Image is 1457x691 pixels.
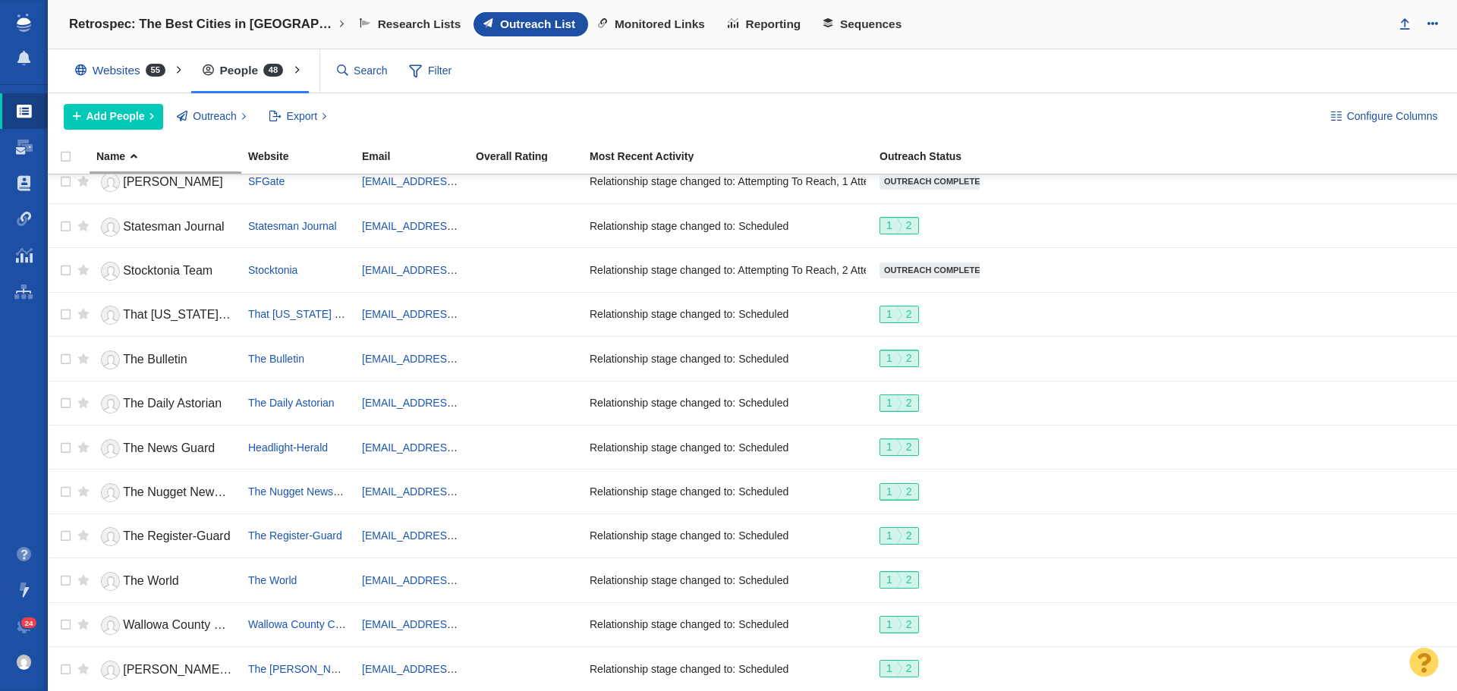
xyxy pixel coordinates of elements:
a: [EMAIL_ADDRESS][DOMAIN_NAME] [362,485,542,498]
span: Wallowa County Chieftain [123,618,262,631]
a: Headlight-Herald [248,441,328,454]
span: The Nugget Newspaper [123,485,251,498]
a: Outreach List [474,12,588,36]
button: Export [260,104,335,130]
a: That [US_STATE] Life [248,308,351,320]
a: The Bulletin [248,353,304,365]
div: Website [248,151,360,162]
a: The Daily Astorian [248,397,335,409]
a: [EMAIL_ADDRESS][DOMAIN_NAME] [362,220,542,232]
div: Overall Rating [476,151,588,162]
a: [PERSON_NAME] Independent [96,657,234,683]
span: Relationship stage changed to: Scheduled [590,441,788,454]
span: The World [123,574,179,587]
a: [EMAIL_ADDRESS][DOMAIN_NAME] [362,529,542,542]
span: Relationship stage changed to: Scheduled [590,617,788,631]
div: Outreach Status [880,151,992,162]
span: Monitored Links [615,17,705,31]
span: Statesman Journal [123,220,224,233]
span: The Daily Astorian [123,397,222,410]
img: d3895725eb174adcf95c2ff5092785ef [17,655,32,670]
a: The World [248,574,297,586]
span: 55 [146,64,165,77]
a: [EMAIL_ADDRESS][DOMAIN_NAME] [362,618,542,630]
div: Most Recent Activity [590,151,878,162]
a: [EMAIL_ADDRESS][DOMAIN_NAME] [362,264,542,276]
span: Sequences [840,17,902,31]
span: Configure Columns [1347,108,1438,124]
a: [EMAIL_ADDRESS][DOMAIN_NAME] [362,308,542,320]
a: [EMAIL_ADDRESS][DOMAIN_NAME] [362,441,542,454]
span: That [US_STATE] Life Team [123,308,274,321]
a: Overall Rating [476,151,588,164]
span: The Bulletin [123,353,187,366]
a: Wallowa County Chieftain [248,618,370,630]
a: Stocktonia Team [96,258,234,284]
div: Websites [64,53,184,88]
span: Outreach [193,108,237,124]
a: The [PERSON_NAME] Graphic [248,663,397,675]
span: Filter [400,57,461,86]
a: [EMAIL_ADDRESS][DOMAIN_NAME] [362,353,542,365]
span: The News Guard [123,441,215,454]
a: Wallowa County Chieftain [96,612,234,639]
a: [EMAIL_ADDRESS][DOMAIN_NAME] [362,663,542,675]
span: Export [287,108,317,124]
span: Relationship stage changed to: Attempting To Reach, 1 Attempt [590,174,887,188]
span: Add People [87,108,145,124]
a: Name [96,151,247,164]
div: Name [96,151,247,162]
a: The Nugget Newspaper [96,479,234,506]
a: Statesman Journal [96,214,234,240]
a: Stocktonia [248,264,297,276]
span: Stocktonia Team [123,264,212,277]
h4: Retrospec: The Best Cities in [GEOGRAPHIC_DATA] for Beginning Bikers [69,17,335,32]
a: Email [362,151,474,164]
a: That [US_STATE] Life Team [96,302,234,328]
a: Website [248,151,360,164]
button: Add People [64,104,163,130]
span: Relationship stage changed to: Scheduled [590,396,788,410]
input: Search [331,58,395,84]
a: [EMAIL_ADDRESS][DOMAIN_NAME] [362,175,542,187]
a: [PERSON_NAME] [96,169,234,196]
a: Sequences [813,12,914,36]
button: Configure Columns [1322,104,1446,130]
a: Monitored Links [588,12,718,36]
a: The Register-Guard [248,529,342,542]
img: buzzstream_logo_iconsimple.png [17,14,30,32]
span: Relationship stage changed to: Scheduled [590,352,788,366]
a: The Register-Guard [96,523,234,550]
span: 24 [21,617,37,629]
span: Relationship stage changed to: Scheduled [590,573,788,587]
a: [EMAIL_ADDRESS][DOMAIN_NAME] [362,574,542,586]
a: The Daily Astorian [96,391,234,417]
a: The World [96,568,234,595]
span: Reporting [746,17,801,31]
a: The Bulletin [96,347,234,373]
a: Statesman Journal [248,220,337,232]
span: Relationship stage changed to: Scheduled [590,529,788,542]
span: The Register-Guard [123,529,230,542]
div: Email [362,151,474,162]
a: The News Guard [96,435,234,462]
a: SFGate [248,175,285,187]
span: [PERSON_NAME] [123,175,223,188]
button: Outreach [168,104,255,130]
span: Relationship stage changed to: Attempting To Reach, 2 Attempts [590,263,892,277]
span: Relationship stage changed to: Scheduled [590,662,788,676]
a: The Nugget Newspaper [248,485,360,498]
a: [EMAIL_ADDRESS][DOMAIN_NAME] [362,397,542,409]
